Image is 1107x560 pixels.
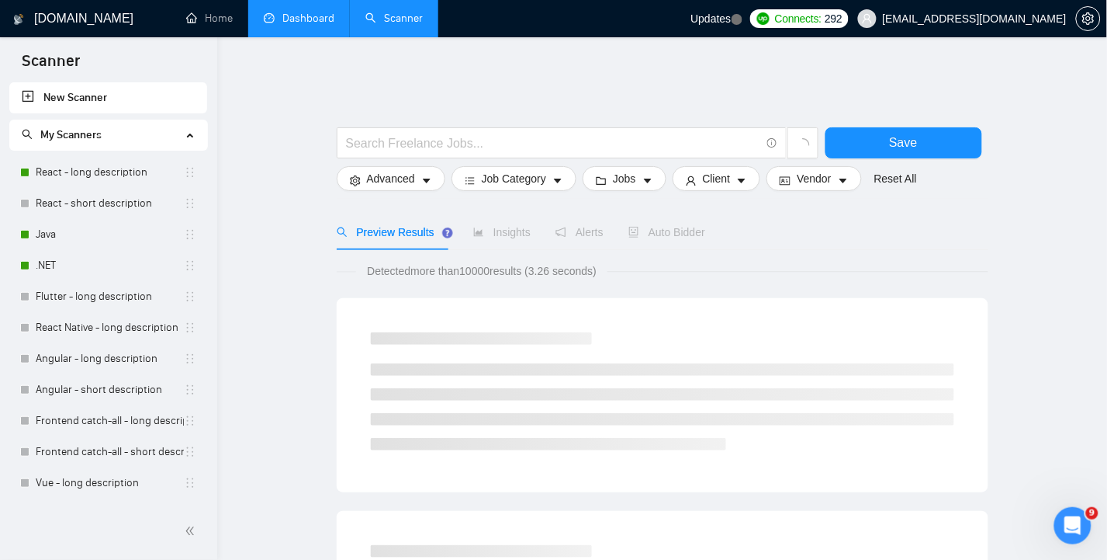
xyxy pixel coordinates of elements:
[690,12,731,25] span: Updates
[775,10,822,27] span: Connects:
[22,129,33,140] span: search
[9,250,207,281] li: .NET
[9,281,207,312] li: Flutter - long description
[1077,12,1100,25] span: setting
[555,227,566,238] span: notification
[36,281,184,312] a: Flutter - long description
[555,226,604,238] span: Alerts
[473,226,531,238] span: Insights
[22,82,195,113] a: New Scanner
[36,468,184,499] a: Vue - long description
[36,188,184,219] a: React - short description
[184,290,196,303] span: holder
[613,170,636,187] span: Jobs
[184,353,196,365] span: holder
[264,12,334,25] a: dashboardDashboard
[337,226,448,238] span: Preview Results
[365,12,423,25] a: searchScanner
[9,50,92,82] span: Scanner
[686,175,697,186] span: user
[184,415,196,427] span: holder
[185,523,200,539] span: double-left
[9,343,207,374] li: Angular - long description
[673,166,761,191] button: userClientcaret-down
[482,170,546,187] span: Job Category
[767,138,777,148] span: info-circle
[184,384,196,396] span: holder
[9,437,207,468] li: Frontend catch-all - short description
[184,259,196,272] span: holder
[184,228,196,241] span: holder
[825,127,982,158] button: Save
[184,322,196,334] span: holder
[36,219,184,250] a: Java
[337,227,348,238] span: search
[596,175,607,186] span: folder
[9,374,207,405] li: Angular - short description
[9,499,207,530] li: Vue - short description
[184,477,196,489] span: holder
[184,446,196,458] span: holder
[628,227,639,238] span: robot
[703,170,731,187] span: Client
[736,175,747,186] span: caret-down
[337,166,445,191] button: settingAdvancedcaret-down
[628,226,705,238] span: Auto Bidder
[780,175,790,186] span: idcard
[766,166,861,191] button: idcardVendorcaret-down
[9,468,207,499] li: Vue - long description
[9,82,207,113] li: New Scanner
[36,343,184,374] a: Angular - long description
[757,12,770,25] img: upwork-logo.png
[9,188,207,219] li: React - short description
[186,12,233,25] a: homeHome
[797,170,831,187] span: Vendor
[36,157,184,188] a: React - long description
[13,7,24,32] img: logo
[473,227,484,238] span: area-chart
[9,312,207,343] li: React Native - long description
[22,128,102,141] span: My Scanners
[1076,12,1101,25] a: setting
[36,250,184,281] a: .NET
[583,166,666,191] button: folderJobscaret-down
[862,13,873,24] span: user
[1054,507,1091,544] iframe: Intercom live chat
[441,226,455,240] div: Tooltip anchor
[796,138,810,152] span: loading
[184,197,196,210] span: holder
[825,10,842,27] span: 292
[874,170,917,187] a: Reset All
[36,312,184,343] a: React Native - long description
[9,157,207,188] li: React - long description
[889,133,917,152] span: Save
[367,170,415,187] span: Advanced
[642,175,653,186] span: caret-down
[465,175,476,186] span: bars
[838,175,849,186] span: caret-down
[184,166,196,179] span: holder
[356,263,607,280] span: Detected more than 10000 results (3.26 seconds)
[36,437,184,468] a: Frontend catch-all - short description
[9,219,207,250] li: Java
[346,134,760,153] input: Search Freelance Jobs...
[421,175,432,186] span: caret-down
[36,374,184,405] a: Angular - short description
[451,166,576,191] button: barsJob Categorycaret-down
[36,405,184,437] a: Frontend catch-all - long description
[40,128,102,141] span: My Scanners
[1086,507,1098,520] span: 9
[552,175,563,186] span: caret-down
[9,405,207,437] li: Frontend catch-all - long description
[350,175,361,186] span: setting
[1076,6,1101,31] button: setting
